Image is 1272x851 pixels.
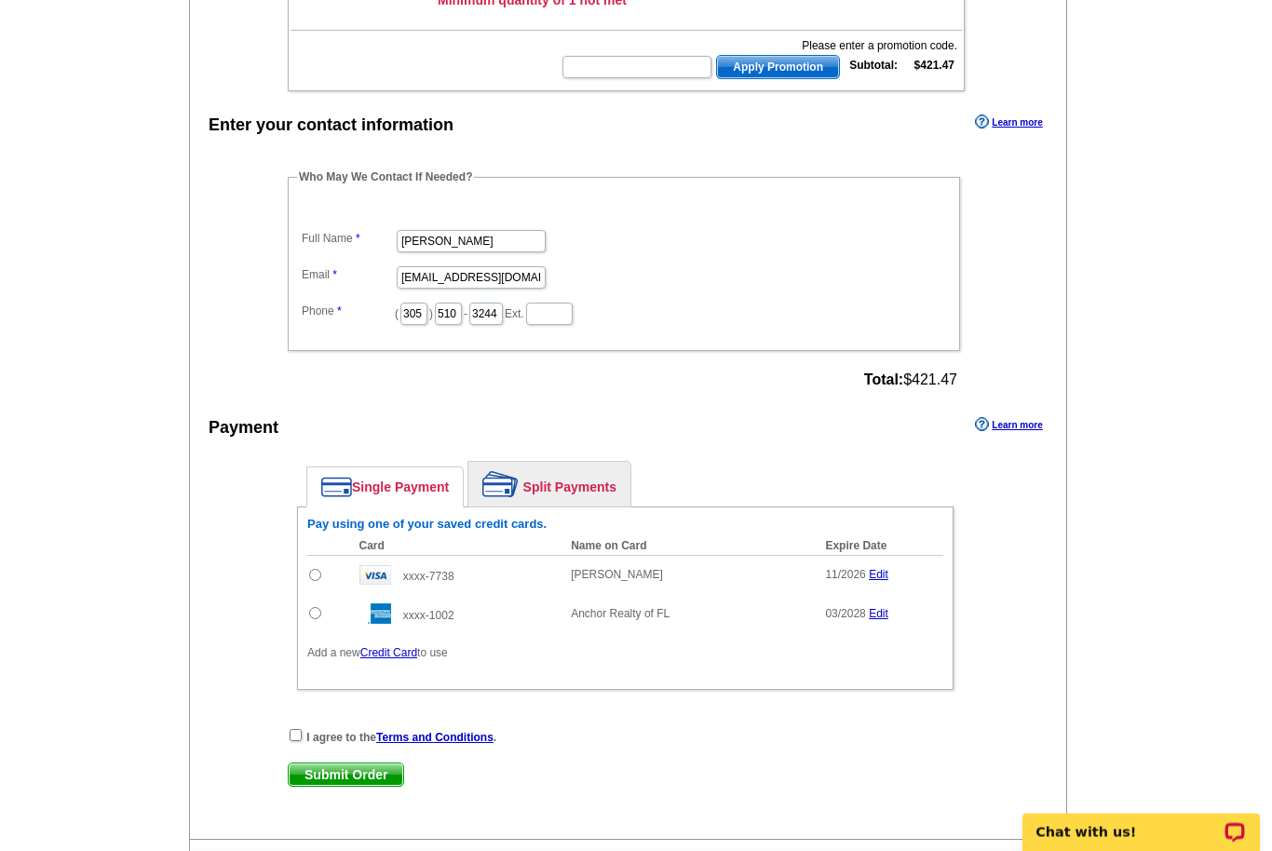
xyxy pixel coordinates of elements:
[562,537,816,557] th: Name on Card
[376,732,494,745] a: Terms and Conditions
[297,299,951,328] dd: ( ) - Ext.
[561,38,957,55] div: Please enter a promotion code.
[571,569,663,582] span: [PERSON_NAME]
[864,372,903,388] strong: Total:
[307,518,943,533] h6: Pay using one of your saved credit cards.
[307,468,463,507] a: Single Payment
[307,645,943,662] p: Add a new to use
[571,608,670,621] span: Anchor Realty of FL
[825,608,865,621] span: 03/2028
[359,566,391,586] img: visa.gif
[864,372,957,389] span: $421.47
[825,569,865,582] span: 11/2026
[289,764,403,787] span: Submit Order
[716,56,840,80] button: Apply Promotion
[321,478,352,498] img: single-payment.png
[209,114,453,139] div: Enter your contact information
[975,418,1042,433] a: Learn more
[209,416,278,441] div: Payment
[468,463,630,507] a: Split Payments
[869,569,888,582] a: Edit
[360,647,417,660] a: Credit Card
[816,537,943,557] th: Expire Date
[717,57,839,79] span: Apply Promotion
[359,604,391,625] img: amex.gif
[403,571,454,584] span: xxxx-7738
[403,610,454,623] span: xxxx-1002
[350,537,562,557] th: Card
[1010,792,1272,851] iframe: LiveChat chat widget
[302,267,395,284] label: Email
[297,169,474,186] legend: Who May We Contact If Needed?
[302,231,395,248] label: Full Name
[914,60,954,73] strong: $421.47
[849,60,898,73] strong: Subtotal:
[302,304,395,320] label: Phone
[869,608,888,621] a: Edit
[482,472,519,498] img: split-payment.png
[975,115,1042,130] a: Learn more
[306,732,496,745] strong: I agree to the .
